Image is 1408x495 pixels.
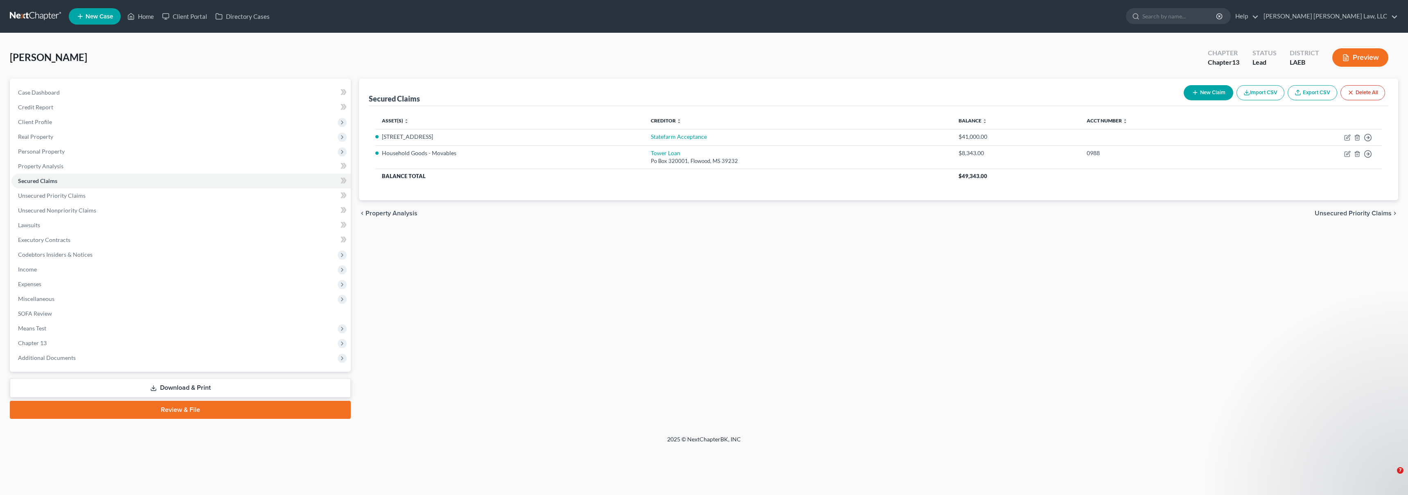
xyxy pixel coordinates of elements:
[18,118,52,125] span: Client Profile
[382,149,638,157] li: Household Goods - Movables
[651,149,680,156] a: Tower Loan
[1288,85,1337,100] a: Export CSV
[677,119,681,124] i: unfold_more
[959,118,987,124] a: Balance unfold_more
[366,210,417,217] span: Property Analysis
[1290,58,1319,67] div: LAEB
[1184,85,1233,100] button: New Claim
[86,14,113,20] span: New Case
[1237,85,1284,100] button: Import CSV
[18,339,47,346] span: Chapter 13
[369,94,420,104] div: Secured Claims
[1252,48,1277,58] div: Status
[1208,48,1239,58] div: Chapter
[375,169,952,183] th: Balance Total
[1380,467,1400,487] iframe: Intercom live chat
[1232,58,1239,66] span: 13
[1340,85,1385,100] button: Delete All
[959,133,1074,141] div: $41,000.00
[1315,210,1398,217] button: Unsecured Priority Claims chevron_right
[11,188,351,203] a: Unsecured Priority Claims
[359,210,366,217] i: chevron_left
[1252,58,1277,67] div: Lead
[123,9,158,24] a: Home
[404,119,409,124] i: unfold_more
[11,159,351,174] a: Property Analysis
[982,119,987,124] i: unfold_more
[959,173,987,179] span: $49,343.00
[18,325,46,332] span: Means Test
[18,295,54,302] span: Miscellaneous
[18,192,86,199] span: Unsecured Priority Claims
[18,222,40,228] span: Lawsuits
[18,104,53,111] span: Credit Report
[651,133,707,140] a: Statefarm Acceptance
[18,266,37,273] span: Income
[1315,210,1392,217] span: Unsecured Priority Claims
[11,218,351,233] a: Lawsuits
[11,100,351,115] a: Credit Report
[11,233,351,247] a: Executory Contracts
[18,236,70,243] span: Executory Contracts
[211,9,274,24] a: Directory Cases
[11,203,351,218] a: Unsecured Nonpriority Claims
[1332,48,1388,67] button: Preview
[1397,467,1403,474] span: 7
[471,435,937,450] div: 2025 © NextChapterBK, INC
[10,378,351,398] a: Download & Print
[1208,58,1239,67] div: Chapter
[10,401,351,419] a: Review & File
[18,133,53,140] span: Real Property
[1259,9,1398,24] a: [PERSON_NAME] [PERSON_NAME] Law, LLC
[1123,119,1128,124] i: unfold_more
[651,118,681,124] a: Creditor unfold_more
[18,310,52,317] span: SOFA Review
[18,251,93,258] span: Codebtors Insiders & Notices
[18,354,76,361] span: Additional Documents
[11,174,351,188] a: Secured Claims
[1087,149,1239,157] div: 0988
[959,149,1074,157] div: $8,343.00
[359,210,417,217] button: chevron_left Property Analysis
[1087,118,1128,124] a: Acct Number unfold_more
[651,157,945,165] div: Po Box 320001, Flowood, MS 39232
[18,177,57,184] span: Secured Claims
[18,163,63,170] span: Property Analysis
[18,89,60,96] span: Case Dashboard
[18,280,41,287] span: Expenses
[158,9,211,24] a: Client Portal
[1290,48,1319,58] div: District
[18,207,96,214] span: Unsecured Nonpriority Claims
[1142,9,1217,24] input: Search by name...
[382,133,638,141] li: [STREET_ADDRESS]
[11,306,351,321] a: SOFA Review
[11,85,351,100] a: Case Dashboard
[18,148,65,155] span: Personal Property
[1392,210,1398,217] i: chevron_right
[382,118,409,124] a: Asset(s) unfold_more
[1231,9,1259,24] a: Help
[10,51,87,63] span: [PERSON_NAME]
